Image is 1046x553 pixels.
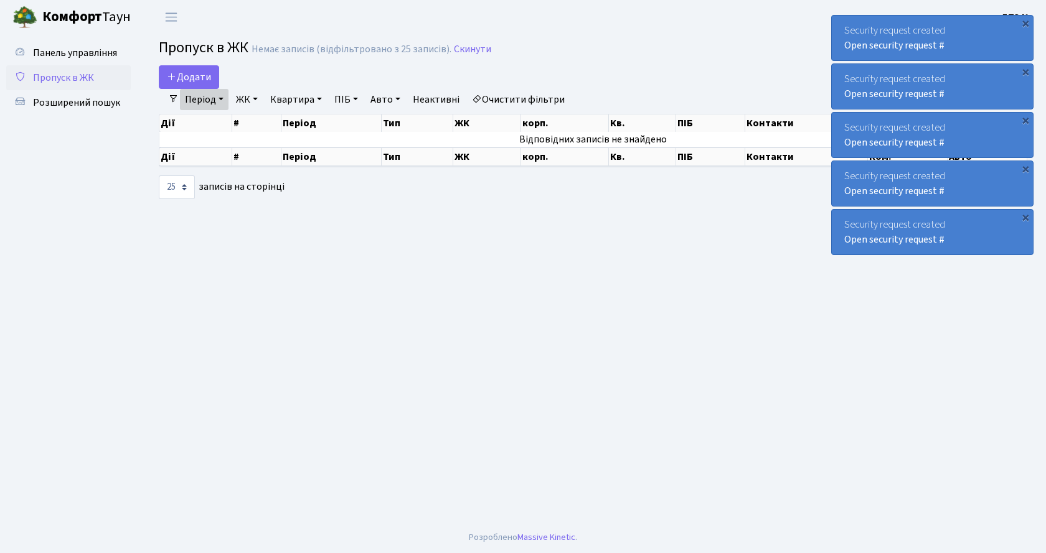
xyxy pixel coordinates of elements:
[844,233,945,246] a: Open security request #
[159,65,219,89] a: Додати
[232,147,281,166] th: #
[453,147,521,166] th: ЖК
[42,7,102,27] b: Комфорт
[281,114,382,132] th: Період
[1019,17,1032,29] div: ×
[521,114,609,132] th: корп.
[609,147,676,166] th: Кв.
[33,71,94,85] span: Пропуск в ЖК
[42,7,131,28] span: Таун
[832,16,1033,60] div: Security request created
[33,46,117,60] span: Панель управління
[6,65,131,90] a: Пропуск в ЖК
[382,114,453,132] th: Тип
[265,89,327,110] a: Квартира
[167,70,211,84] span: Додати
[453,114,521,132] th: ЖК
[6,40,131,65] a: Панель управління
[159,132,1027,147] td: Відповідних записів не знайдено
[33,96,120,109] span: Розширений пошук
[159,175,195,199] select: записів на сторінці
[1019,211,1032,223] div: ×
[365,89,405,110] a: Авто
[1019,162,1032,175] div: ×
[469,531,577,544] div: Розроблено .
[159,114,232,132] th: Дії
[12,5,37,30] img: logo.png
[180,89,229,110] a: Період
[6,90,131,115] a: Розширений пошук
[281,147,382,166] th: Період
[1019,65,1032,78] div: ×
[832,210,1033,254] div: Security request created
[832,64,1033,109] div: Security request created
[467,89,570,110] a: Очистити фільтри
[232,114,281,132] th: #
[252,44,451,55] div: Немає записів (відфільтровано з 25 записів).
[521,147,609,166] th: корп.
[832,161,1033,206] div: Security request created
[844,87,945,101] a: Open security request #
[832,113,1033,157] div: Security request created
[408,89,464,110] a: Неактивні
[156,7,187,27] button: Переключити навігацію
[609,114,676,132] th: Кв.
[231,89,263,110] a: ЖК
[382,147,453,166] th: Тип
[745,114,868,132] th: Контакти
[329,89,363,110] a: ПІБ
[517,531,575,544] a: Massive Kinetic
[676,114,745,132] th: ПІБ
[159,175,285,199] label: записів на сторінці
[745,147,868,166] th: Контакти
[1019,114,1032,126] div: ×
[1001,11,1031,24] b: ДП3 К.
[1001,10,1031,25] a: ДП3 К.
[454,44,491,55] a: Скинути
[844,136,945,149] a: Open security request #
[676,147,745,166] th: ПІБ
[159,147,232,166] th: Дії
[159,37,248,58] span: Пропуск в ЖК
[844,184,945,198] a: Open security request #
[844,39,945,52] a: Open security request #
